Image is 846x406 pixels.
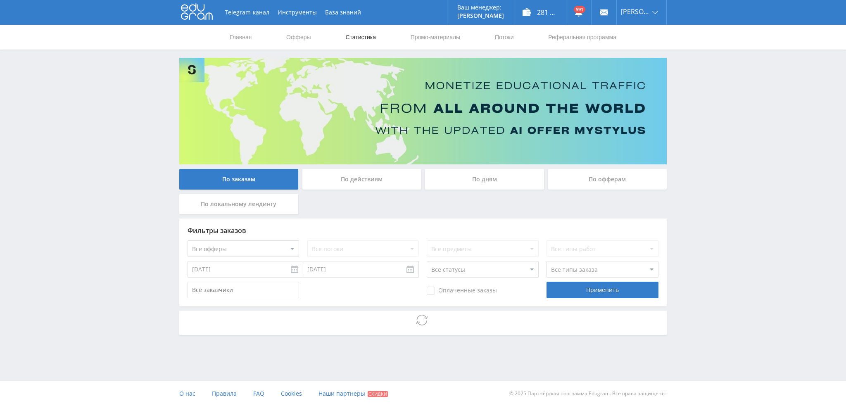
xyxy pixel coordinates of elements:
span: FAQ [253,389,264,397]
span: Скидки [368,391,388,397]
span: Оплаченные заказы [427,287,497,295]
span: Правила [212,389,237,397]
a: О нас [179,381,195,406]
p: [PERSON_NAME] [457,12,504,19]
a: Потоки [494,25,515,50]
span: [PERSON_NAME] [621,8,650,15]
span: Cookies [281,389,302,397]
div: По заказам [179,169,298,190]
div: По локальному лендингу [179,194,298,214]
a: Офферы [285,25,312,50]
a: Промо-материалы [410,25,461,50]
p: Ваш менеджер: [457,4,504,11]
a: Статистика [345,25,377,50]
a: Наши партнеры Скидки [318,381,388,406]
div: По дням [425,169,544,190]
a: Главная [229,25,252,50]
img: Banner [179,58,667,164]
a: FAQ [253,381,264,406]
a: Cookies [281,381,302,406]
div: Фильтры заказов [188,227,658,234]
input: Все заказчики [188,282,299,298]
a: Правила [212,381,237,406]
a: Реферальная программа [547,25,617,50]
div: По действиям [302,169,421,190]
span: Наши партнеры [318,389,365,397]
span: О нас [179,389,195,397]
div: © 2025 Партнёрская программа Edugram. Все права защищены. [427,381,667,406]
div: Применить [547,282,658,298]
div: По офферам [548,169,667,190]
